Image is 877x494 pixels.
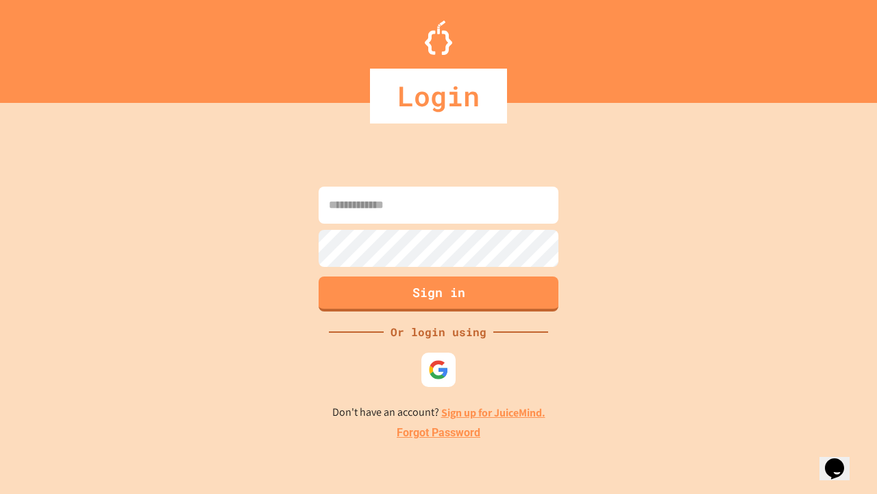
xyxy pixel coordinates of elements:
[763,379,863,438] iframe: chat widget
[819,439,863,480] iframe: chat widget
[441,405,545,420] a: Sign up for JuiceMind.
[319,277,558,311] button: Sign in
[384,324,493,340] div: Or login using
[332,404,545,421] p: Don't have an account?
[428,360,449,380] img: google-icon.svg
[425,21,452,55] img: Logo.svg
[397,425,480,441] a: Forgot Password
[370,69,507,123] div: Login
